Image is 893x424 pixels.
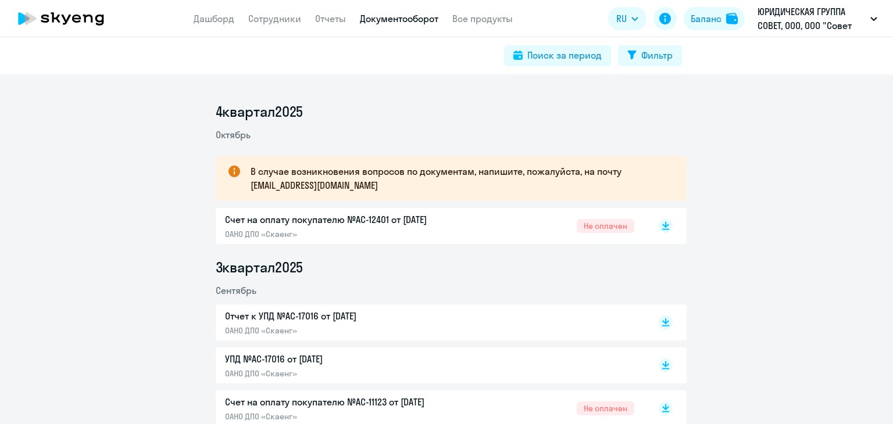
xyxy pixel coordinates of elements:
button: Балансbalance [684,7,745,30]
span: Не оплачен [577,401,634,415]
img: balance [726,13,738,24]
p: ЮРИДИЧЕСКАЯ ГРУППА СОВЕТ, ООО, ООО "Совет Лигал" [758,5,866,33]
span: RU [616,12,627,26]
a: Сотрудники [248,13,301,24]
div: Поиск за период [527,48,602,62]
p: Счет на оплату покупателю №AC-11123 от [DATE] [225,395,469,409]
div: Баланс [691,12,721,26]
p: ОАНО ДПО «Скаенг» [225,229,469,239]
a: Счет на оплату покупателю №AC-11123 от [DATE]ОАНО ДПО «Скаенг»Не оплачен [225,395,634,422]
button: Поиск за период [504,45,611,66]
p: ОАНО ДПО «Скаенг» [225,411,469,422]
a: Дашборд [194,13,234,24]
p: Счет на оплату покупателю №AC-12401 от [DATE] [225,213,469,227]
button: RU [608,7,646,30]
p: УПД №AC-17016 от [DATE] [225,352,469,366]
span: Октябрь [216,129,251,141]
span: Не оплачен [577,219,634,233]
li: 3 квартал 2025 [216,258,687,276]
p: Отчет к УПД №AC-17016 от [DATE] [225,309,469,323]
span: Сентябрь [216,285,256,296]
li: 4 квартал 2025 [216,102,687,121]
button: ЮРИДИЧЕСКАЯ ГРУППА СОВЕТ, ООО, ООО "Совет Лигал" [752,5,883,33]
a: УПД №AC-17016 от [DATE]ОАНО ДПО «Скаенг» [225,352,634,379]
a: Отчеты [315,13,346,24]
p: В случае возникновения вопросов по документам, напишите, пожалуйста, на почту [EMAIL_ADDRESS][DOM... [251,164,666,192]
a: Все продукты [452,13,513,24]
a: Счет на оплату покупателю №AC-12401 от [DATE]ОАНО ДПО «Скаенг»Не оплачен [225,213,634,239]
p: ОАНО ДПО «Скаенг» [225,325,469,336]
a: Отчет к УПД №AC-17016 от [DATE]ОАНО ДПО «Скаенг» [225,309,634,336]
div: Фильтр [641,48,673,62]
p: ОАНО ДПО «Скаенг» [225,368,469,379]
a: Документооборот [360,13,438,24]
button: Фильтр [618,45,682,66]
